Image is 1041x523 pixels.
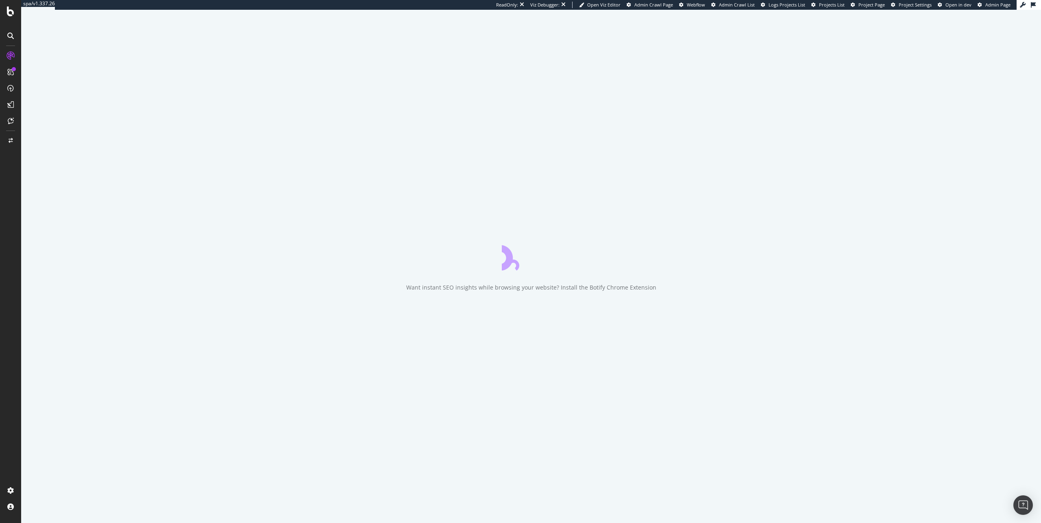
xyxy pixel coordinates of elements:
span: Logs Projects List [769,2,805,8]
a: Project Page [851,2,885,8]
span: Open Viz Editor [587,2,621,8]
span: Admin Crawl List [719,2,755,8]
a: Admin Crawl List [711,2,755,8]
span: Projects List [819,2,845,8]
a: Projects List [811,2,845,8]
div: Want instant SEO insights while browsing your website? Install the Botify Chrome Extension [406,283,656,292]
a: Admin Page [978,2,1011,8]
a: Project Settings [891,2,932,8]
a: Open in dev [938,2,971,8]
div: ReadOnly: [496,2,518,8]
a: Admin Crawl Page [627,2,673,8]
span: Admin Page [985,2,1011,8]
span: Admin Crawl Page [634,2,673,8]
div: animation [502,241,560,270]
a: Open Viz Editor [579,2,621,8]
a: Webflow [679,2,705,8]
span: Project Settings [899,2,932,8]
a: Logs Projects List [761,2,805,8]
div: Open Intercom Messenger [1013,495,1033,515]
span: Project Page [858,2,885,8]
div: Viz Debugger: [530,2,560,8]
span: Open in dev [945,2,971,8]
span: Webflow [687,2,705,8]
